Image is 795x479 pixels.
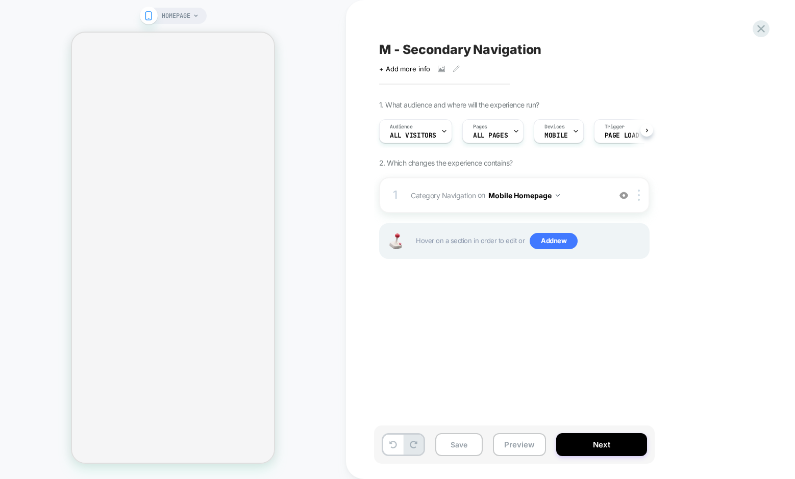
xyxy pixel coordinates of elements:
span: 2. Which changes the experience contains? [379,158,512,167]
span: M - Secondary Navigation [379,42,541,57]
img: Joystick [385,233,406,249]
span: Devices [544,123,564,130]
span: MOBILE [544,132,567,139]
div: 1 [390,185,401,205]
button: Save [435,433,483,456]
span: Hover on a section in order to edit or [416,233,643,249]
span: + Add more info [379,65,430,73]
img: crossed eye [619,191,628,200]
span: 1. What audience and where will the experience run? [379,100,539,109]
span: ALL PAGES [473,132,508,139]
button: Mobile Homepage [488,188,560,203]
span: HOMEPAGE [162,8,190,24]
img: down arrow [556,194,560,197]
span: Add new [530,233,578,249]
span: Audience [390,123,413,130]
span: Category Navigation [411,191,476,199]
span: Trigger [605,123,625,130]
button: Next [556,433,647,456]
span: All Visitors [390,132,436,139]
span: Page Load [605,132,639,139]
span: on [478,189,485,201]
img: close [638,190,640,201]
button: Preview [493,433,546,456]
span: Pages [473,123,487,130]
